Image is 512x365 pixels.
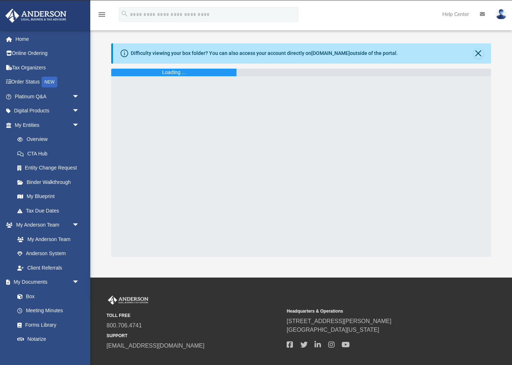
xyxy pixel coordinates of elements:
span: arrow_drop_down [72,118,87,133]
a: Notarize [10,332,87,347]
small: TOLL FREE [107,312,282,319]
button: Close [473,48,483,59]
a: [GEOGRAPHIC_DATA][US_STATE] [287,327,379,333]
span: arrow_drop_down [72,89,87,104]
a: Client Referrals [10,261,87,275]
a: [STREET_ADDRESS][PERSON_NAME] [287,318,391,324]
img: User Pic [496,9,507,20]
a: Tax Due Dates [10,203,90,218]
a: My Entitiesarrow_drop_down [5,118,90,132]
span: arrow_drop_down [72,275,87,290]
a: Anderson System [10,246,87,261]
a: Entity Change Request [10,161,90,175]
a: 800.706.4741 [107,322,142,328]
a: My Anderson Teamarrow_drop_down [5,218,87,232]
a: Overview [10,132,90,147]
a: Meeting Minutes [10,304,87,318]
small: SUPPORT [107,332,282,339]
a: Order StatusNEW [5,75,90,90]
a: Home [5,32,90,46]
a: My Blueprint [10,189,87,204]
a: Box [10,289,83,304]
span: arrow_drop_down [72,218,87,233]
a: CTA Hub [10,146,90,161]
img: Anderson Advisors Platinum Portal [3,9,69,23]
div: Loading ... [162,69,186,76]
span: arrow_drop_down [72,104,87,119]
a: Forms Library [10,318,83,332]
a: Online Ordering [5,46,90,61]
a: Digital Productsarrow_drop_down [5,104,90,118]
div: NEW [42,77,57,87]
a: menu [97,14,106,19]
i: search [121,10,129,18]
a: Tax Organizers [5,60,90,75]
a: Platinum Q&Aarrow_drop_down [5,89,90,104]
a: [EMAIL_ADDRESS][DOMAIN_NAME] [107,343,204,349]
img: Anderson Advisors Platinum Portal [107,296,150,305]
small: Headquarters & Operations [287,308,462,314]
a: My Documentsarrow_drop_down [5,275,87,289]
a: [DOMAIN_NAME] [311,50,350,56]
a: My Anderson Team [10,232,83,246]
i: menu [97,10,106,19]
div: Difficulty viewing your box folder? You can also access your account directly on outside of the p... [131,50,398,57]
a: Binder Walkthrough [10,175,90,189]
